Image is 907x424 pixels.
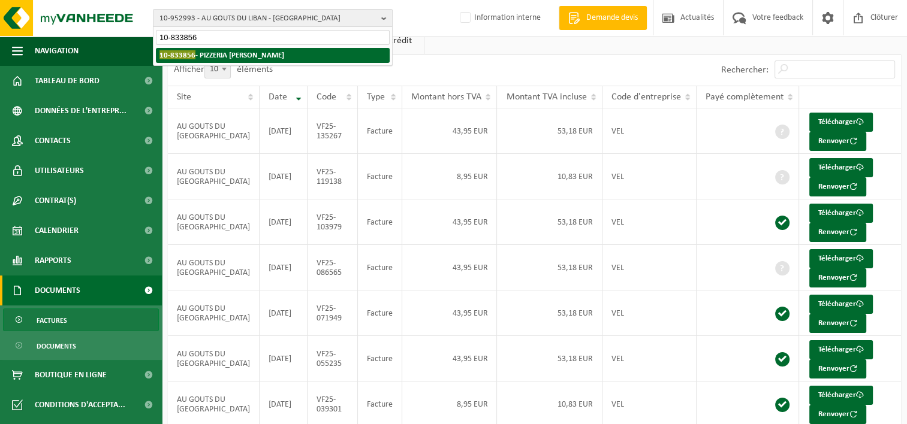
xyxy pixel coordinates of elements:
[35,360,107,390] span: Boutique en ligne
[358,336,402,381] td: Facture
[156,30,390,45] input: Chercher des succursales liées
[358,245,402,290] td: Facture
[358,154,402,199] td: Facture
[358,108,402,154] td: Facture
[367,92,385,102] span: Type
[402,199,497,245] td: 43,95 EUR
[159,50,195,59] span: 10-833856
[402,336,497,381] td: 43,95 EUR
[809,314,866,333] button: Renvoyer
[37,309,67,332] span: Factures
[3,334,159,357] a: Documents
[721,65,769,75] label: Rechercher:
[35,390,125,420] span: Conditions d'accepta...
[35,156,84,186] span: Utilisateurs
[168,245,260,290] td: AU GOUTS DU [GEOGRAPHIC_DATA]
[497,290,602,336] td: 53,18 EUR
[159,10,376,28] span: 10-952993 - AU GOUTS DU LIBAN - [GEOGRAPHIC_DATA]
[260,199,308,245] td: [DATE]
[809,359,866,378] button: Renvoyer
[168,290,260,336] td: AU GOUTS DU [GEOGRAPHIC_DATA]
[168,108,260,154] td: AU GOUTS DU [GEOGRAPHIC_DATA]
[809,132,866,151] button: Renvoyer
[602,199,697,245] td: VEL
[35,36,79,66] span: Navigation
[809,249,873,268] a: Télécharger
[37,335,76,358] span: Documents
[260,290,308,336] td: [DATE]
[358,199,402,245] td: Facture
[602,154,697,199] td: VEL
[809,268,866,287] button: Renvoyer
[809,340,873,359] a: Télécharger
[559,6,647,30] a: Demande devis
[168,154,260,199] td: AU GOUTS DU [GEOGRAPHIC_DATA]
[402,290,497,336] td: 43,95 EUR
[611,92,681,102] span: Code d'entreprise
[260,336,308,381] td: [DATE]
[177,92,191,102] span: Site
[402,154,497,199] td: 8,95 EUR
[205,61,230,78] span: 10
[809,204,873,223] a: Télécharger
[497,154,602,199] td: 10,83 EUR
[497,108,602,154] td: 53,18 EUR
[809,386,873,405] a: Télécharger
[159,50,284,59] strong: - PIZZERIA [PERSON_NAME]
[411,92,481,102] span: Montant hors TVA
[602,336,697,381] td: VEL
[506,92,586,102] span: Montant TVA incluse
[602,108,697,154] td: VEL
[308,245,358,290] td: VF25-086565
[204,60,231,78] span: 10
[168,199,260,245] td: AU GOUTS DU [GEOGRAPHIC_DATA]
[402,245,497,290] td: 43,95 EUR
[497,245,602,290] td: 53,18 EUR
[809,223,866,242] button: Renvoyer
[174,65,273,74] label: Afficher éléments
[308,154,358,199] td: VF25-119138
[35,126,71,156] span: Contacts
[308,108,358,154] td: VF25-135267
[706,92,784,102] span: Payé complètement
[809,295,873,314] a: Télécharger
[358,290,402,336] td: Facture
[583,12,641,24] span: Demande devis
[809,113,873,132] a: Télécharger
[602,290,697,336] td: VEL
[497,199,602,245] td: 53,18 EUR
[35,246,71,275] span: Rapports
[402,108,497,154] td: 43,95 EUR
[35,66,100,96] span: Tableau de bord
[809,158,873,177] a: Télécharger
[308,336,358,381] td: VF25-055235
[35,186,76,216] span: Contrat(s)
[35,275,80,305] span: Documents
[260,154,308,199] td: [DATE]
[269,92,287,102] span: Date
[35,96,126,126] span: Données de l'entrepr...
[497,336,602,381] td: 53,18 EUR
[457,9,541,27] label: Information interne
[35,216,79,246] span: Calendrier
[260,245,308,290] td: [DATE]
[809,177,866,196] button: Renvoyer
[260,108,308,154] td: [DATE]
[168,336,260,381] td: AU GOUTS DU [GEOGRAPHIC_DATA]
[308,199,358,245] td: VF25-103979
[153,9,393,27] button: 10-952993 - AU GOUTS DU LIBAN - [GEOGRAPHIC_DATA]
[317,92,336,102] span: Code
[809,405,866,424] button: Renvoyer
[308,290,358,336] td: VF25-071949
[3,308,159,331] a: Factures
[602,245,697,290] td: VEL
